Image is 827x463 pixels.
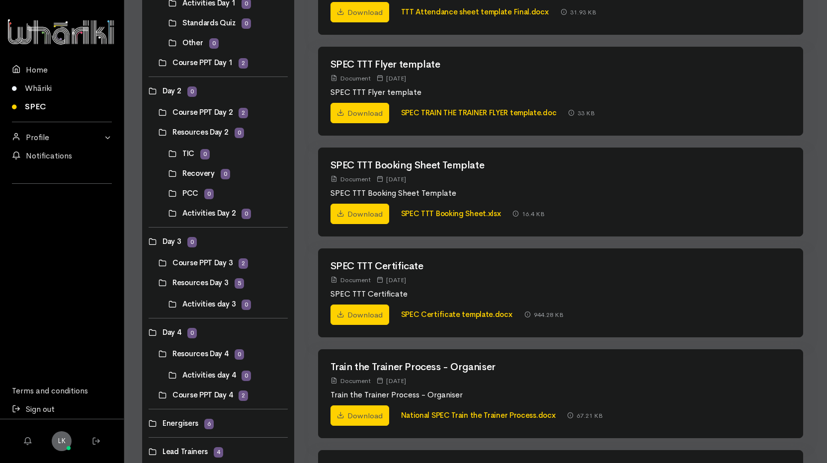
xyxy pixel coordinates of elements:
[524,309,564,320] div: 944.28 KB
[331,261,791,272] h2: SPEC TTT Certificate
[331,275,371,285] div: Document
[567,410,603,421] div: 67.21 KB
[331,288,791,300] p: SPEC TTT Certificate
[331,187,791,199] p: SPEC TTT Booking Sheet Template
[42,190,82,202] iframe: LinkedIn Embedded Content
[331,160,791,171] h2: SPEC TTT Booking Sheet Template
[331,376,371,386] div: Document
[512,209,545,219] div: 16.4 KB
[377,275,406,285] div: [DATE]
[377,174,406,184] div: [DATE]
[12,190,112,214] div: Follow us on LinkedIn
[561,7,596,17] div: 31.93 KB
[331,305,389,325] a: Download
[331,204,389,225] a: Download
[331,2,389,23] a: Download
[331,174,371,184] div: Document
[331,405,389,426] a: Download
[331,389,791,401] p: Train the Trainer Process - Organiser
[331,59,791,70] h2: SPEC TTT Flyer template
[331,86,791,98] p: SPEC TTT Flyer template
[401,108,557,117] a: SPEC TRAIN THE TRAINER FLYER template.doc
[377,376,406,386] div: [DATE]
[401,7,549,16] a: TTT Attendance sheet template Final.docx
[331,73,371,83] div: Document
[331,362,791,373] h2: Train the Trainer Process - Organiser
[568,108,595,118] div: 33 KB
[377,73,406,83] div: [DATE]
[52,431,72,451] a: LK
[401,209,501,218] a: SPEC TTT Booking Sheet.xlsx
[401,309,512,319] a: SPEC Certificate template.docx
[331,103,389,124] a: Download
[401,410,556,420] a: National SPEC Train the Trainer Process.docx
